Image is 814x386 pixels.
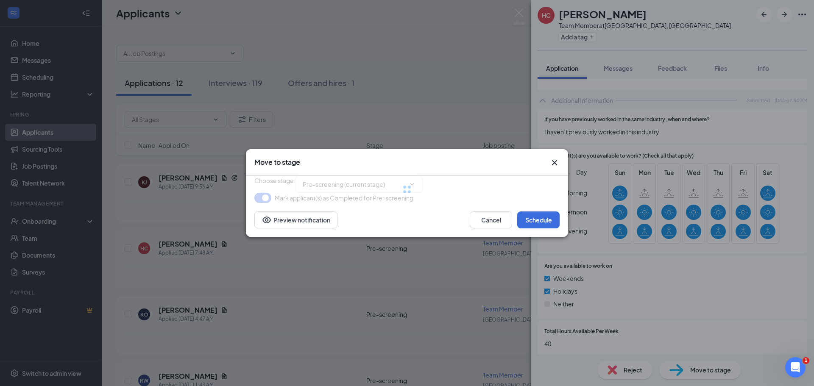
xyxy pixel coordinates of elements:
[254,158,300,167] h3: Move to stage
[803,357,809,364] span: 1
[785,357,806,378] iframe: Intercom live chat
[254,211,337,228] button: Preview notificationEye
[262,215,272,225] svg: Eye
[517,211,560,228] button: Schedule
[549,158,560,168] svg: Cross
[470,211,512,228] button: Cancel
[549,158,560,168] button: Close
